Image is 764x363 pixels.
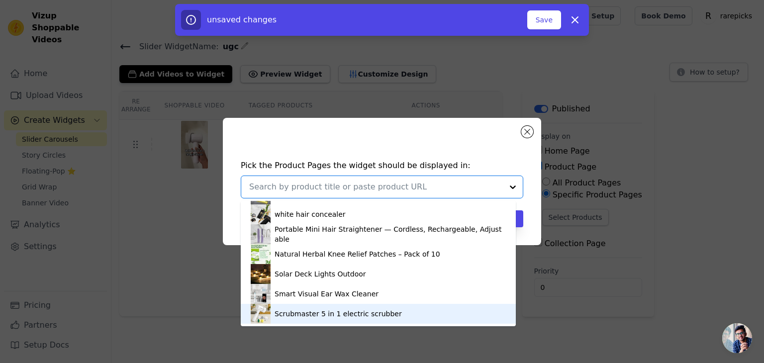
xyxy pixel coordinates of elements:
img: product thumbnail [251,284,271,304]
input: Search by product title or paste product URL [249,181,503,193]
img: product thumbnail [251,244,271,264]
div: Natural Herbal Knee Relief Patches – Pack of 10 [275,249,440,259]
img: product thumbnail [251,224,271,244]
img: product thumbnail [251,264,271,284]
div: Smart Visual Ear Wax Cleaner [275,289,379,299]
span: unsaved changes [207,15,277,24]
button: Close modal [521,126,533,138]
h4: Pick the Product Pages the widget should be displayed in: [241,160,523,172]
div: Open chat [722,323,752,353]
img: product thumbnail [251,304,271,324]
div: Scrubmaster 5 in 1 electric scrubber [275,309,402,319]
div: white hair concealer [275,209,346,219]
div: Portable Mini Hair Straightener — Cordless, Rechargeable, Adjustable [275,224,506,244]
img: product thumbnail [251,204,271,224]
div: Solar Deck Lights Outdoor [275,269,366,279]
button: Save [527,10,561,29]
